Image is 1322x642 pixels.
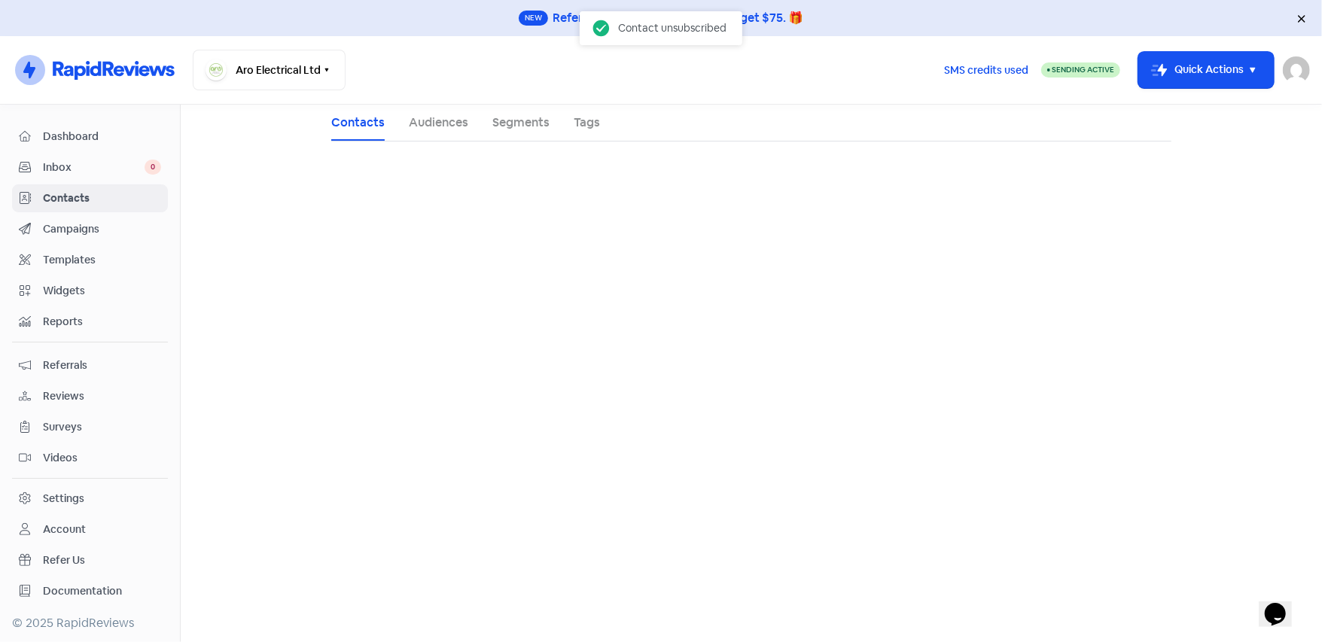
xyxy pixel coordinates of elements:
span: Sending Active [1052,65,1114,75]
span: Refer Us [43,552,161,568]
a: Tags [574,114,600,132]
span: Reports [43,314,161,330]
a: Refer Us [12,546,168,574]
a: Reviews [12,382,168,410]
span: Campaigns [43,221,161,237]
a: Account [12,516,168,543]
a: Inbox 0 [12,154,168,181]
button: Aro Electrical Ltd [193,50,346,90]
span: Documentation [43,583,161,599]
a: Contacts [12,184,168,212]
a: Widgets [12,277,168,305]
span: New [519,11,548,26]
a: Referrals [12,351,168,379]
iframe: chat widget [1259,582,1307,627]
button: Quick Actions [1138,52,1274,88]
a: Dashboard [12,123,168,151]
span: Inbox [43,160,145,175]
a: SMS credits used [931,61,1041,77]
a: Templates [12,246,168,274]
div: Contact unsubscribed [618,20,726,36]
a: Documentation [12,577,168,605]
a: Campaigns [12,215,168,243]
span: Contacts [43,190,161,206]
div: © 2025 RapidReviews [12,614,168,632]
a: Contacts [331,114,385,132]
a: Reports [12,308,168,336]
div: Account [43,522,86,537]
span: Templates [43,252,161,268]
a: Settings [12,485,168,513]
span: Surveys [43,419,161,435]
span: Dashboard [43,129,161,145]
div: Settings [43,491,84,507]
a: Audiences [409,114,468,132]
span: Referrals [43,358,161,373]
span: Videos [43,450,161,466]
a: Surveys [12,413,168,441]
span: Widgets [43,283,161,299]
span: 0 [145,160,161,175]
a: Sending Active [1041,61,1120,79]
img: User [1283,56,1310,84]
a: Videos [12,444,168,472]
span: Reviews [43,388,161,404]
span: SMS credits used [944,62,1028,78]
div: Refer a friend, you get $200, they get $75. 🎁 [553,9,803,27]
a: Segments [492,114,550,132]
